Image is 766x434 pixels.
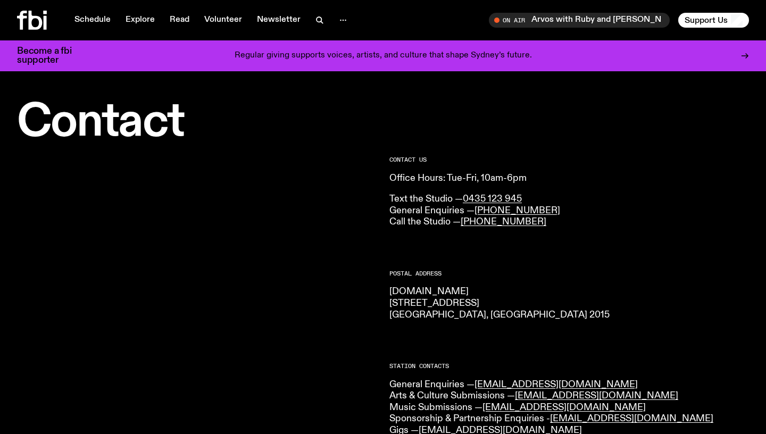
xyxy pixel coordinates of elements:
[482,403,646,412] a: [EMAIL_ADDRESS][DOMAIN_NAME]
[389,286,749,321] p: [DOMAIN_NAME] [STREET_ADDRESS] [GEOGRAPHIC_DATA], [GEOGRAPHIC_DATA] 2015
[68,13,117,28] a: Schedule
[474,380,638,389] a: [EMAIL_ADDRESS][DOMAIN_NAME]
[389,157,749,163] h2: CONTACT US
[685,15,728,25] span: Support Us
[389,173,749,185] p: Office Hours: Tue-Fri, 10am-6pm
[678,13,749,28] button: Support Us
[389,363,749,369] h2: Station Contacts
[389,271,749,277] h2: Postal Address
[17,47,85,65] h3: Become a fbi supporter
[389,194,749,228] p: Text the Studio — General Enquiries — Call the Studio —
[163,13,196,28] a: Read
[235,51,532,61] p: Regular giving supports voices, artists, and culture that shape Sydney’s future.
[463,194,522,204] a: 0435 123 945
[474,206,560,215] a: [PHONE_NUMBER]
[251,13,307,28] a: Newsletter
[461,217,546,227] a: [PHONE_NUMBER]
[198,13,248,28] a: Volunteer
[17,101,377,144] h1: Contact
[119,13,161,28] a: Explore
[550,414,713,423] a: [EMAIL_ADDRESS][DOMAIN_NAME]
[489,13,670,28] button: On AirArvos with Ruby and [PERSON_NAME]
[515,391,678,400] a: [EMAIL_ADDRESS][DOMAIN_NAME]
